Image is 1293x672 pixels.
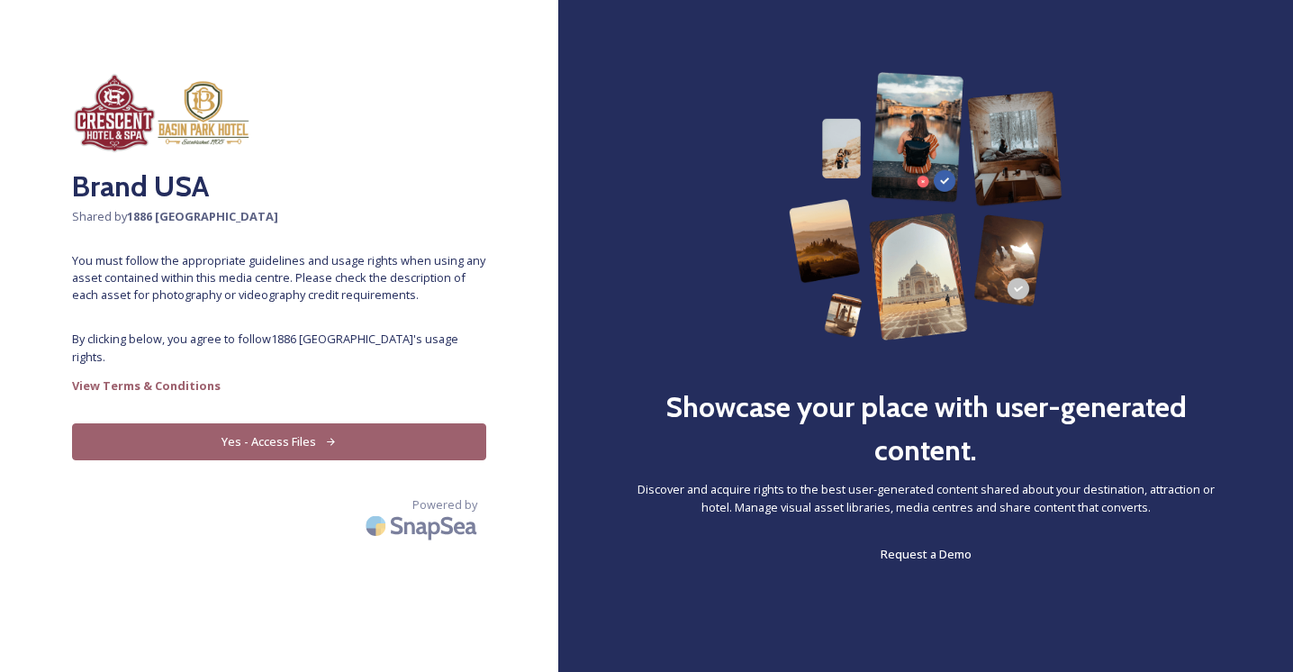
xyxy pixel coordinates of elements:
button: Yes - Access Files [72,423,486,460]
strong: View Terms & Conditions [72,377,221,394]
span: Shared by [72,208,486,225]
span: You must follow the appropriate guidelines and usage rights when using any asset contained within... [72,252,486,304]
img: 63b42ca75bacad526042e722_Group%20154-p-800.png [789,72,1062,341]
strong: 1886 [GEOGRAPHIC_DATA] [127,208,278,224]
span: Request a Demo [881,546,972,562]
a: Request a Demo [881,543,972,565]
span: Powered by [412,496,477,513]
span: Discover and acquire rights to the best user-generated content shared about your destination, att... [630,481,1221,515]
a: View Terms & Conditions [72,375,486,396]
span: By clicking below, you agree to follow 1886 [GEOGRAPHIC_DATA] 's usage rights. [72,331,486,365]
h2: Brand USA [72,165,486,208]
img: SnapSea Logo [360,504,486,547]
img: Copy%20of%20logos.png [72,72,252,156]
h2: Showcase your place with user-generated content. [630,386,1221,472]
